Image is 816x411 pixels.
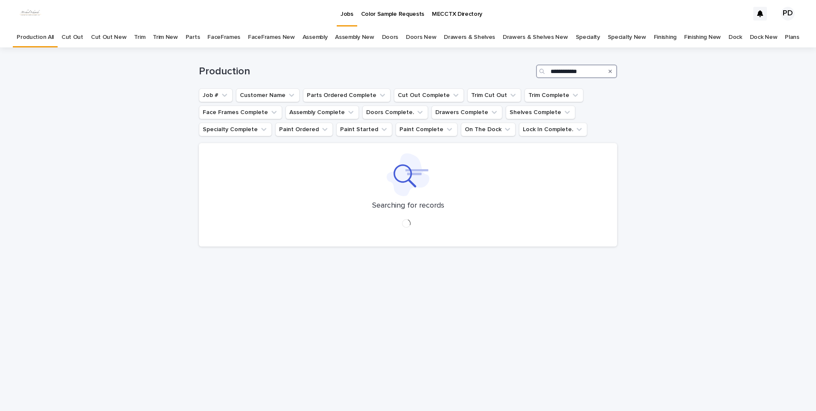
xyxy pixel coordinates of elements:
[536,65,617,78] input: Search
[199,65,533,78] h1: Production
[199,88,233,102] button: Job #
[372,201,444,211] p: Searching for records
[275,123,333,136] button: Paint Ordered
[336,123,392,136] button: Paint Started
[467,88,521,102] button: Trim Cut Out
[431,106,502,119] button: Drawers Complete
[503,27,568,47] a: Drawers & Shelves New
[729,27,742,47] a: Dock
[576,27,600,47] a: Specialty
[461,123,516,136] button: On The Dock
[248,27,295,47] a: FaceFrames New
[684,27,721,47] a: Finishing New
[335,27,374,47] a: Assembly New
[303,27,328,47] a: Assembly
[525,88,583,102] button: Trim Complete
[394,88,464,102] button: Cut Out Complete
[236,88,300,102] button: Customer Name
[362,106,428,119] button: Doors Complete.
[91,27,127,47] a: Cut Out New
[654,27,676,47] a: Finishing
[199,106,282,119] button: Face Frames Complete
[207,27,240,47] a: FaceFrames
[382,27,398,47] a: Doors
[406,27,436,47] a: Doors New
[17,5,44,22] img: dhEtdSsQReaQtgKTuLrt
[153,27,178,47] a: Trim New
[396,123,458,136] button: Paint Complete
[17,27,54,47] a: Production All
[286,106,359,119] button: Assembly Complete
[134,27,145,47] a: Trim
[506,106,575,119] button: Shelves Complete
[781,7,795,21] div: PD
[61,27,83,47] a: Cut Out
[199,123,272,136] button: Specialty Complete
[608,27,646,47] a: Specialty New
[186,27,200,47] a: Parts
[519,123,587,136] button: Lock In Complete.
[303,88,391,102] button: Parts Ordered Complete
[785,27,799,47] a: Plans
[444,27,495,47] a: Drawers & Shelves
[750,27,778,47] a: Dock New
